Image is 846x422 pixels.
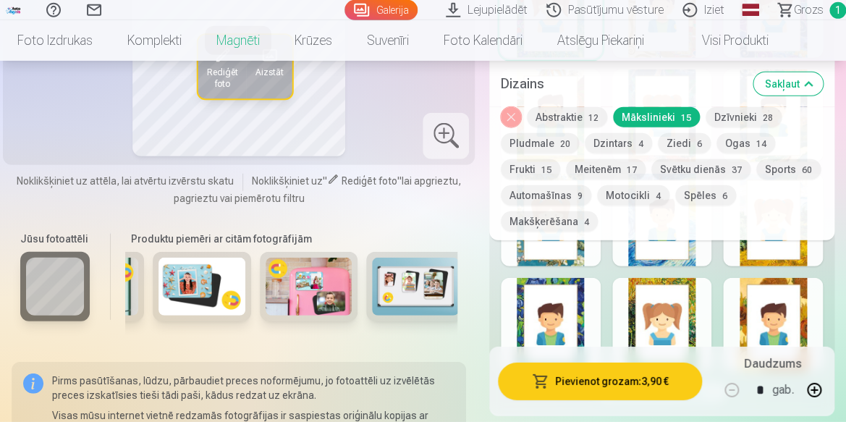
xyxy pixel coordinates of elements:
a: Suvenīri [350,20,426,61]
span: 20 [560,139,570,149]
h6: Jūsu fotoattēli [20,232,90,246]
button: Pludmale20 [501,133,579,153]
button: Rediģēt foto [198,35,246,99]
a: Atslēgu piekariņi [540,20,661,61]
a: Visi produkti [661,20,786,61]
span: 15 [681,113,691,123]
button: Abstraktie12 [527,107,607,127]
button: Spēles6 [675,185,736,206]
a: Foto kalendāri [426,20,540,61]
h5: Daudzums [744,355,801,373]
span: 12 [588,113,598,123]
button: Sakļaut [753,72,823,96]
p: Pirms pasūtīšanas, lūdzu, pārbaudiet preces noformējumu, jo fotoattēli uz izvēlētās preces izskat... [52,374,454,402]
a: Magnēti [199,20,277,61]
button: Dzintars4 [585,133,652,153]
span: 15 [541,165,551,175]
span: Rediģēt foto [342,175,397,187]
span: 4 [656,191,661,201]
span: Rediģēt foto [206,67,237,90]
span: 60 [802,165,812,175]
h5: Dizains [501,74,742,94]
button: Ogas14 [716,133,775,153]
a: Komplekti [110,20,199,61]
button: Pievienot grozam:3,90 € [498,363,702,400]
button: Makšķerēšana4 [501,211,598,232]
button: Ziedi6 [658,133,711,153]
span: 4 [584,217,589,227]
span: Noklikšķiniet uz attēla, lai atvērtu izvērstu skatu [17,174,234,188]
span: 1 [829,2,846,19]
img: /fa1 [6,6,22,14]
span: 37 [732,165,742,175]
a: Krūzes [277,20,350,61]
button: Frukti15 [501,159,560,180]
button: Automašīnas9 [501,185,591,206]
span: Noklikšķiniet uz [252,175,323,187]
button: Motocikli4 [597,185,669,206]
span: 17 [627,165,637,175]
span: 4 [638,139,643,149]
span: Aizstāt [255,67,283,79]
button: Meitenēm17 [566,159,646,180]
span: Grozs [794,1,824,19]
span: 9 [578,191,583,201]
span: 6 [697,139,702,149]
span: 28 [763,113,773,123]
span: " [397,175,402,187]
button: Svētku dienās37 [651,159,750,180]
span: 6 [722,191,727,201]
span: 14 [756,139,766,149]
button: Mākslinieki15 [613,107,700,127]
div: gab. [772,373,794,408]
span: " [323,175,327,187]
button: Sports60 [756,159,821,180]
button: Dzīvnieki28 [706,107,782,127]
h6: Produktu piemēri ar citām fotogrāfijām [125,232,457,246]
button: Aizstāt [246,35,292,99]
